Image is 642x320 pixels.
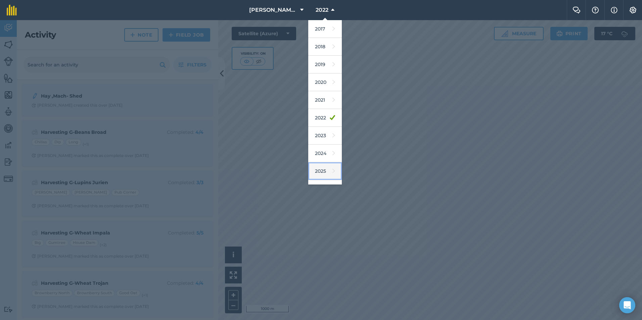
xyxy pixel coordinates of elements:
div: Open Intercom Messenger [619,297,635,313]
a: 2025 [308,162,342,180]
img: A question mark icon [591,7,599,13]
a: 2026 [308,180,342,198]
a: 2021 [308,91,342,109]
img: Two speech bubbles overlapping with the left bubble in the forefront [572,7,581,13]
img: A cog icon [629,7,637,13]
a: 2020 [308,73,342,91]
a: 2018 [308,38,342,56]
img: fieldmargin Logo [7,5,17,15]
a: 2017 [308,20,342,38]
a: 2022 [308,109,342,127]
a: 2024 [308,145,342,162]
img: svg+xml;base64,PHN2ZyB4bWxucz0iaHR0cDovL3d3dy53My5vcmcvMjAwMC9zdmciIHdpZHRoPSIxNyIgaGVpZ2h0PSIxNy... [611,6,617,14]
a: 2019 [308,56,342,73]
span: [PERSON_NAME] Partners Deep Dene [249,6,297,14]
a: 2023 [308,127,342,145]
span: 2022 [316,6,328,14]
